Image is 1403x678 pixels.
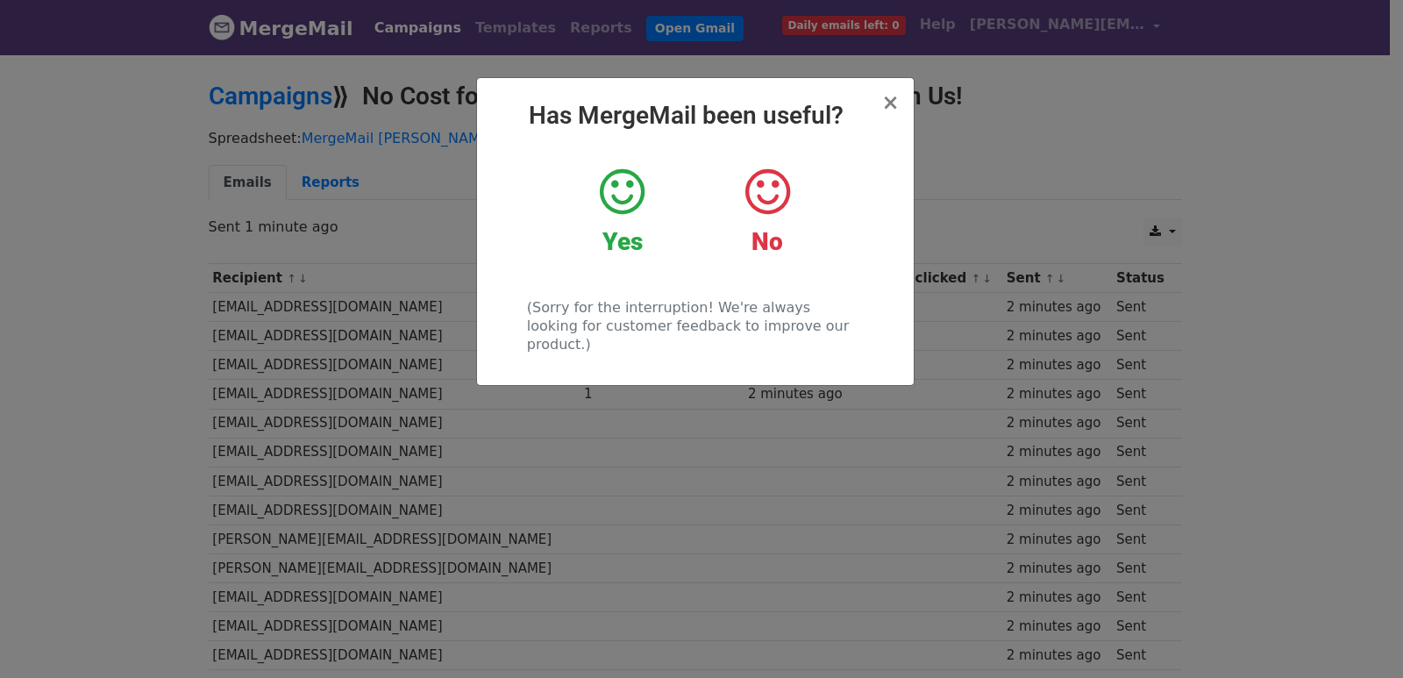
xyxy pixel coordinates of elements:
[751,227,783,256] strong: No
[563,166,681,257] a: Yes
[491,101,900,131] h2: Has MergeMail been useful?
[881,92,899,113] button: Close
[708,166,826,257] a: No
[1315,594,1403,678] iframe: Chat Widget
[527,298,863,353] p: (Sorry for the interruption! We're always looking for customer feedback to improve our product.)
[881,90,899,115] span: ×
[602,227,643,256] strong: Yes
